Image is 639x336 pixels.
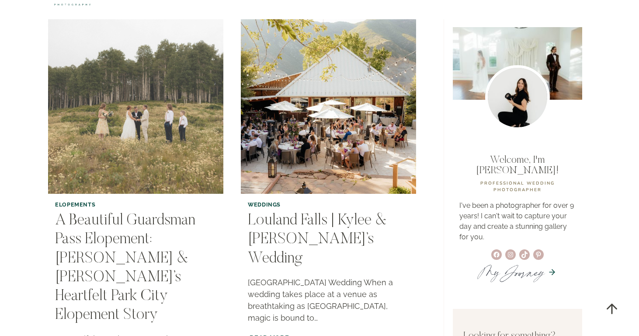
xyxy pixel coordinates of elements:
[485,65,550,130] img: Utah wedding photographer Aubrey Williams
[48,18,223,194] a: A Beautiful Guardsman Pass Elopement: Michelle & Matt’s Heartfelt Park City Elopement Story
[248,213,387,266] a: Louland Falls | Kylee & [PERSON_NAME]’s Wedding
[459,180,576,193] p: professional WEDDING PHOTOGRAPHER
[55,201,95,208] a: Elopements
[248,276,409,324] p: [GEOGRAPHIC_DATA] Wedding When a wedding takes place at a venue as breathtaking as [GEOGRAPHIC_DA...
[55,213,195,323] a: A Beautiful Guardsman Pass Elopement: [PERSON_NAME] & [PERSON_NAME]’s Heartfelt Park City Elopeme...
[248,201,281,208] a: Weddings
[479,259,544,285] a: MyJourney
[459,155,576,176] p: Welcome, I'm [PERSON_NAME]!
[241,18,416,194] img: Louland Falls | Kylee & Dax’s Wedding
[500,259,544,285] em: Journey
[46,17,225,196] img: A Beautiful Guardsman Pass Elopement: Michelle & Matt’s Heartfelt Park City Elopement Story
[597,294,626,323] a: Scroll to top
[459,200,576,242] p: I've been a photographer for over 9 years! I can't wait to capture your day and create a stunning...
